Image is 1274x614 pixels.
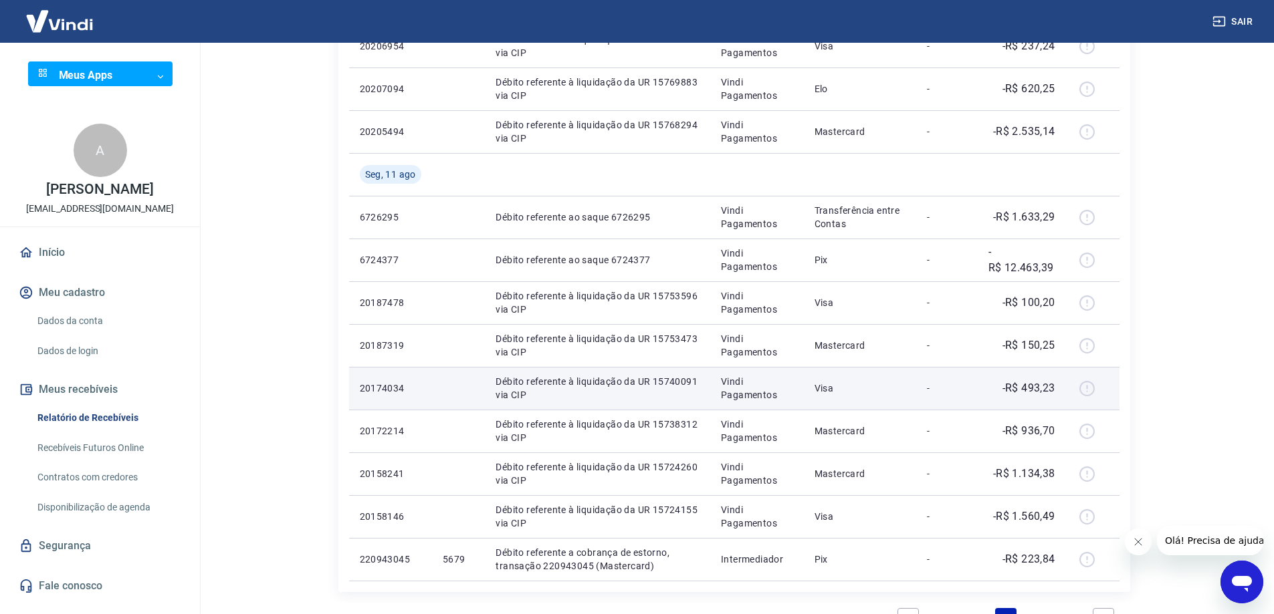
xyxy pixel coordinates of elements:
[1002,551,1055,567] p: -R$ 223,84
[927,39,966,53] p: -
[32,434,184,462] a: Recebíveis Futuros Online
[927,381,966,395] p: -
[927,339,966,352] p: -
[16,375,184,404] button: Meus recebíveis
[16,571,184,601] a: Fale conosco
[927,296,966,309] p: -
[815,125,906,138] p: Mastercard
[927,510,966,523] p: -
[496,503,700,530] p: Débito referente à liquidação da UR 15724155 via CIP
[360,125,421,138] p: 20205494
[721,553,793,566] p: Intermediador
[46,182,153,196] p: [PERSON_NAME]
[360,253,421,267] p: 6724377
[815,553,906,566] p: Pix
[360,210,421,224] p: 6726295
[988,244,1055,276] p: -R$ 12.463,39
[16,238,184,267] a: Início
[360,381,421,395] p: 20174034
[496,460,700,487] p: Débito referente à liquidação da UR 15724260 via CIP
[993,209,1055,225] p: -R$ 1.633,29
[815,82,906,96] p: Elo
[815,339,906,352] p: Mastercard
[1002,337,1055,353] p: -R$ 150,25
[496,332,700,359] p: Débito referente à liquidação da UR 15753473 via CIP
[815,510,906,523] p: Visa
[16,278,184,307] button: Meu cadastro
[1002,295,1055,311] p: -R$ 100,20
[927,467,966,480] p: -
[74,124,127,177] div: A
[1002,38,1055,54] p: -R$ 237,24
[721,118,793,145] p: Vindi Pagamentos
[993,466,1055,482] p: -R$ 1.134,38
[496,375,700,402] p: Débito referente à liquidação da UR 15740091 via CIP
[927,210,966,224] p: -
[496,546,700,573] p: Débito referente a cobrança de estorno, transação 220943045 (Mastercard)
[360,296,421,309] p: 20187478
[360,339,421,352] p: 20187319
[927,424,966,438] p: -
[1002,423,1055,439] p: -R$ 936,70
[360,82,421,96] p: 20207094
[360,467,421,480] p: 20158241
[496,289,700,316] p: Débito referente à liquidação da UR 15753596 via CIP
[815,467,906,480] p: Mastercard
[496,253,700,267] p: Débito referente ao saque 6724377
[927,125,966,138] p: -
[16,1,103,41] img: Vindi
[8,9,112,20] span: Olá! Precisa de ajuda?
[32,464,184,491] a: Contratos com credores
[927,82,966,96] p: -
[26,202,174,216] p: [EMAIL_ADDRESS][DOMAIN_NAME]
[496,33,700,59] p: Débito referente à liquidação da UR 15769763 via CIP
[721,332,793,359] p: Vindi Pagamentos
[721,418,793,444] p: Vindi Pagamentos
[360,510,421,523] p: 20158146
[721,204,793,231] p: Vindi Pagamentos
[993,508,1055,524] p: -R$ 1.560,49
[721,460,793,487] p: Vindi Pagamentos
[927,253,966,267] p: -
[1002,81,1055,97] p: -R$ 620,25
[496,210,700,224] p: Débito referente ao saque 6726295
[1002,380,1055,396] p: -R$ 493,23
[815,253,906,267] p: Pix
[815,424,906,438] p: Mastercard
[32,307,184,335] a: Dados da conta
[993,124,1055,140] p: -R$ 2.535,14
[815,39,906,53] p: Visa
[721,75,793,102] p: Vindi Pagamentos
[721,289,793,316] p: Vindi Pagamentos
[16,531,184,561] a: Segurança
[721,33,793,59] p: Vindi Pagamentos
[496,75,700,102] p: Débito referente à liquidação da UR 15769883 via CIP
[496,418,700,444] p: Débito referente à liquidação da UR 15738312 via CIP
[365,168,416,181] span: Seg, 11 ago
[360,39,421,53] p: 20206954
[1220,561,1263,603] iframe: Botão para abrir a janela de mensagens
[721,503,793,530] p: Vindi Pagamentos
[721,375,793,402] p: Vindi Pagamentos
[32,337,184,365] a: Dados de login
[1125,528,1152,555] iframe: Fechar mensagem
[927,553,966,566] p: -
[496,118,700,145] p: Débito referente à liquidação da UR 15768294 via CIP
[360,424,421,438] p: 20172214
[815,381,906,395] p: Visa
[32,404,184,432] a: Relatório de Recebíveis
[721,247,793,273] p: Vindi Pagamentos
[32,494,184,521] a: Disponibilização de agenda
[360,553,421,566] p: 220943045
[815,204,906,231] p: Transferência entre Contas
[1210,9,1258,34] button: Sair
[815,296,906,309] p: Visa
[1157,526,1263,555] iframe: Mensagem da empresa
[443,553,474,566] p: 5679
